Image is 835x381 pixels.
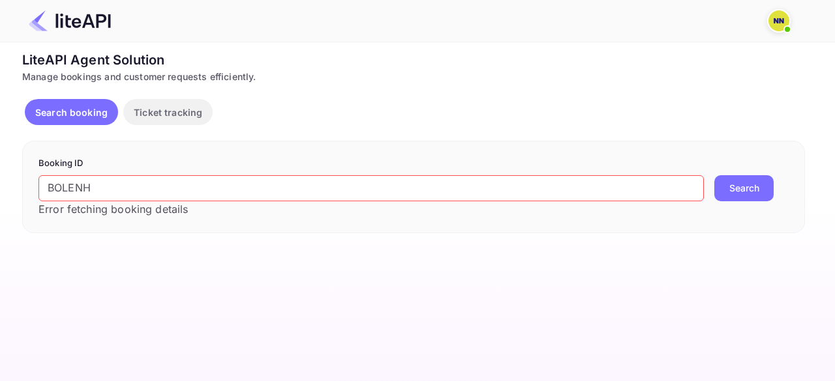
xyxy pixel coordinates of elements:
button: Search [714,175,774,201]
div: LiteAPI Agent Solution [22,50,805,70]
img: N/A N/A [768,10,789,31]
p: Error fetching booking details [38,201,704,217]
p: Booking ID [38,157,789,170]
input: Enter Booking ID (e.g., 63782194) [38,175,704,201]
div: Manage bookings and customer requests efficiently. [22,70,805,83]
p: Ticket tracking [134,106,202,119]
p: Search booking [35,106,108,119]
img: LiteAPI Logo [29,10,111,31]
